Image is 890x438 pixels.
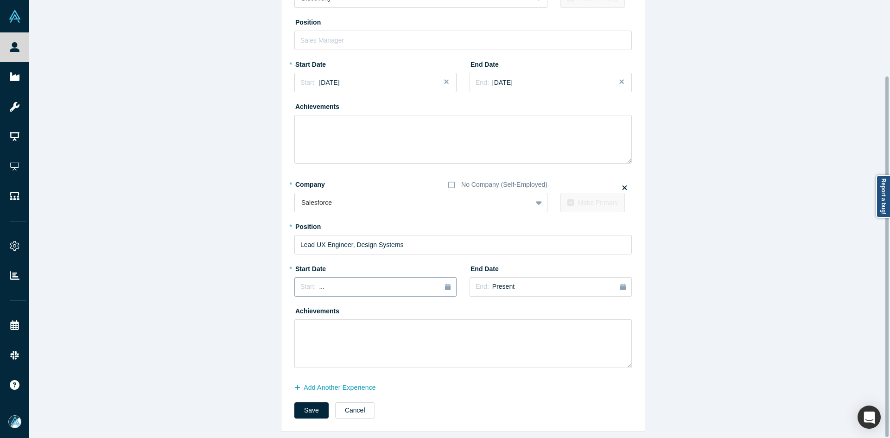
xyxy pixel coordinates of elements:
[294,402,329,419] button: Save
[461,180,547,190] div: No Company (Self-Employed)
[294,303,346,316] label: Achievements
[335,402,375,419] button: Cancel
[476,283,489,290] span: End:
[8,10,21,23] img: Alchemist Vault Logo
[618,73,632,92] button: Close
[443,73,457,92] button: Close
[294,261,346,274] label: Start Date
[294,99,346,112] label: Achievements
[294,219,346,232] label: Position
[876,175,890,218] a: Report a bug!
[578,198,618,208] div: Make Primary
[294,73,457,92] button: Start:[DATE]
[294,177,346,190] label: Company
[300,283,316,290] span: Start:
[470,261,521,274] label: End Date
[294,57,346,70] label: Start Date
[492,79,513,86] span: [DATE]
[476,79,489,86] span: End:
[294,14,346,27] label: Position
[470,277,632,297] button: End:Present
[470,57,521,70] label: End Date
[8,415,21,428] img: Mia Scott's Account
[319,283,324,290] span: ...
[300,79,316,86] span: Start:
[470,73,632,92] button: End:[DATE]
[492,283,515,290] span: Present
[294,235,632,254] input: Sales Manager
[294,31,632,50] input: Sales Manager
[319,79,339,86] span: [DATE]
[294,380,386,396] button: Add Another Experience
[294,277,457,297] button: Start:...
